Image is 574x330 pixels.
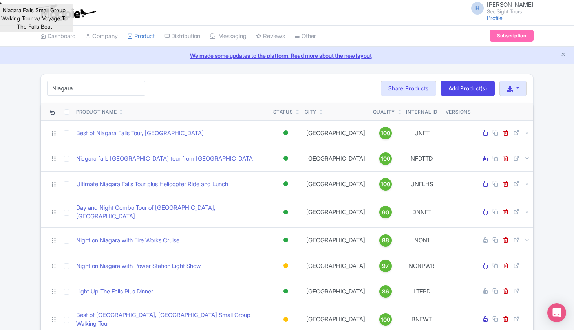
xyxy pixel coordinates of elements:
a: 100 [373,127,398,139]
div: City [305,108,316,115]
span: 100 [381,154,390,163]
div: Quality [373,108,395,115]
div: Active [282,286,290,297]
div: Building [282,260,290,271]
span: 88 [382,236,389,245]
a: Day and Night Combo Tour of [GEOGRAPHIC_DATA], [GEOGRAPHIC_DATA] [76,203,267,221]
span: [PERSON_NAME] [487,1,534,8]
div: Building [282,314,290,325]
a: Light Up The Falls Plus Dinner [76,287,153,296]
button: Close announcement [560,51,566,60]
a: Reviews [256,26,285,47]
td: DNNFT [401,197,442,227]
td: NFDTTD [401,146,442,171]
td: [GEOGRAPHIC_DATA] [302,279,370,304]
a: Niagara falls [GEOGRAPHIC_DATA] tour from [GEOGRAPHIC_DATA] [76,154,255,163]
span: H [471,2,484,15]
td: [GEOGRAPHIC_DATA] [302,120,370,146]
td: UNFLHS [401,171,442,197]
td: [GEOGRAPHIC_DATA] [302,171,370,197]
span: 100 [381,315,390,324]
a: Share Products [381,81,436,96]
a: Dashboard [40,26,76,47]
td: LTFPD [401,279,442,304]
a: 90 [373,206,398,218]
a: 100 [373,313,398,326]
a: 86 [373,285,398,298]
th: Versions [442,103,474,121]
a: Ultimate Niagara Falls Tour plus Helicopter Ride and Lunch [76,180,228,189]
a: Distribution [164,26,200,47]
a: Company [85,26,118,47]
input: Search product name, city, or interal id [47,81,145,96]
a: Product [127,26,155,47]
a: Best of [GEOGRAPHIC_DATA], [GEOGRAPHIC_DATA] Small Group Walking Tour [76,311,267,328]
a: Add Product(s) [441,81,495,96]
span: 100 [381,180,390,189]
a: Night on Niagara with Fire Works Cruise [76,236,179,245]
div: Status [273,108,293,115]
a: Profile [487,15,503,21]
div: Open Intercom Messenger [547,303,566,322]
div: Active [282,235,290,246]
div: Active [282,127,290,139]
div: Active [282,178,290,190]
a: 100 [373,152,398,165]
small: See Sight Tours [487,9,534,14]
a: 88 [373,234,398,247]
a: Night on Niagara with Power Station Light Show [76,262,201,271]
div: Product Name [76,108,117,115]
a: H [PERSON_NAME] See Sight Tours [466,2,534,14]
a: 100 [373,178,398,191]
div: Active [282,207,290,218]
span: 86 [382,287,389,296]
td: [GEOGRAPHIC_DATA] [302,197,370,227]
a: We made some updates to the platform. Read more about the new layout [5,51,569,60]
td: [GEOGRAPHIC_DATA] [302,253,370,279]
a: Subscription [490,30,534,42]
td: [GEOGRAPHIC_DATA] [302,227,370,253]
td: UNFT [401,120,442,146]
td: [GEOGRAPHIC_DATA] [302,146,370,171]
a: Messaging [210,26,247,47]
a: 97 [373,260,398,272]
td: NONPWR [401,253,442,279]
td: NON1 [401,227,442,253]
a: Best of Niagara Falls Tour, [GEOGRAPHIC_DATA] [76,129,204,138]
span: 90 [382,208,389,217]
span: 100 [381,129,390,137]
th: Internal ID [401,103,442,121]
a: Other [294,26,316,47]
span: 97 [382,262,389,270]
div: Active [282,153,290,164]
